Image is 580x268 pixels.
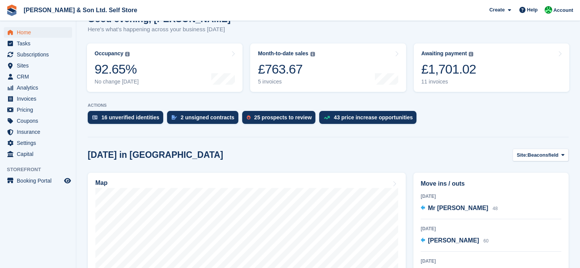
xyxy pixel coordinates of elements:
a: menu [4,38,72,49]
div: £763.67 [258,61,315,77]
div: £1,701.02 [421,61,476,77]
span: Storefront [7,166,76,173]
div: 92.65% [95,61,139,77]
div: 11 invoices [421,79,476,85]
img: prospect-51fa495bee0391a8d652442698ab0144808aea92771e9ea1ae160a38d050c398.svg [247,115,251,120]
span: 48 [493,206,498,211]
img: price_increase_opportunities-93ffe204e8149a01c8c9dc8f82e8f89637d9d84a8eef4429ea346261dce0b2c0.svg [324,116,330,119]
img: icon-info-grey-7440780725fd019a000dd9b08b2336e03edf1995a4989e88bcd33f0948082b44.svg [310,52,315,56]
a: Occupancy 92.65% No change [DATE] [87,43,243,92]
a: menu [4,138,72,148]
h2: Map [95,180,108,186]
div: [DATE] [421,258,561,265]
p: ACTIONS [88,103,569,108]
a: Preview store [63,176,72,185]
span: Settings [17,138,63,148]
span: Capital [17,149,63,159]
span: Sites [17,60,63,71]
span: Account [553,6,573,14]
a: menu [4,127,72,137]
a: Month-to-date sales £763.67 5 invoices [250,43,406,92]
a: menu [4,149,72,159]
a: 2 unsigned contracts [167,111,242,128]
span: Beaconsfield [527,151,558,159]
div: Occupancy [95,50,123,57]
span: Invoices [17,93,63,104]
div: 43 price increase opportunities [334,114,413,120]
div: 25 prospects to review [254,114,312,120]
a: 25 prospects to review [242,111,320,128]
a: menu [4,27,72,38]
p: Here's what's happening across your business [DATE] [88,25,231,34]
a: [PERSON_NAME] 60 [421,236,488,246]
h2: Move ins / outs [421,179,561,188]
span: CRM [17,71,63,82]
button: Site: Beaconsfield [513,149,569,161]
a: menu [4,60,72,71]
div: Awaiting payment [421,50,467,57]
span: 60 [484,238,488,244]
a: 16 unverified identities [88,111,167,128]
span: Tasks [17,38,63,49]
img: icon-info-grey-7440780725fd019a000dd9b08b2336e03edf1995a4989e88bcd33f0948082b44.svg [125,52,130,56]
div: [DATE] [421,193,561,200]
span: Coupons [17,116,63,126]
img: icon-info-grey-7440780725fd019a000dd9b08b2336e03edf1995a4989e88bcd33f0948082b44.svg [469,52,473,56]
span: Subscriptions [17,49,63,60]
a: menu [4,104,72,115]
a: Mr [PERSON_NAME] 48 [421,204,498,213]
img: verify_identity-adf6edd0f0f0b5bbfe63781bf79b02c33cf7c696d77639b501bdc392416b5a36.svg [92,115,98,120]
div: 5 invoices [258,79,315,85]
a: menu [4,116,72,126]
a: menu [4,82,72,93]
img: contract_signature_icon-13c848040528278c33f63329250d36e43548de30e8caae1d1a13099fd9432cc5.svg [172,115,177,120]
a: menu [4,175,72,186]
span: Mr [PERSON_NAME] [428,205,488,211]
span: [PERSON_NAME] [428,237,479,244]
span: Help [527,6,538,14]
a: 43 price increase opportunities [319,111,420,128]
span: Insurance [17,127,63,137]
img: Kelly Lowe [545,6,552,14]
div: [DATE] [421,225,561,232]
span: Home [17,27,63,38]
div: Month-to-date sales [258,50,308,57]
a: menu [4,49,72,60]
img: stora-icon-8386f47178a22dfd0bd8f6a31ec36ba5ce8667c1dd55bd0f319d3a0aa187defe.svg [6,5,18,16]
div: No change [DATE] [95,79,139,85]
a: menu [4,93,72,104]
span: Analytics [17,82,63,93]
span: Pricing [17,104,63,115]
div: 2 unsigned contracts [181,114,235,120]
span: Site: [517,151,527,159]
div: 16 unverified identities [101,114,159,120]
a: [PERSON_NAME] & Son Ltd. Self Store [21,4,140,16]
span: Create [489,6,504,14]
a: Awaiting payment £1,701.02 11 invoices [414,43,569,92]
h2: [DATE] in [GEOGRAPHIC_DATA] [88,150,223,160]
span: Booking Portal [17,175,63,186]
a: menu [4,71,72,82]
